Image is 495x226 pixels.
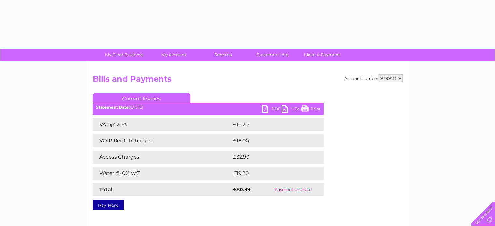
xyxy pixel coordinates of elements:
a: My Account [147,49,200,61]
a: Make A Payment [295,49,349,61]
a: PDF [262,105,282,114]
strong: £80.39 [233,186,251,193]
strong: Total [99,186,113,193]
h2: Bills and Payments [93,74,403,87]
td: Water @ 0% VAT [93,167,231,180]
td: Access Charges [93,151,231,164]
a: Pay Here [93,200,124,210]
td: Payment received [263,183,323,196]
td: VAT @ 20% [93,118,231,131]
a: Services [196,49,250,61]
td: £18.00 [231,134,310,147]
a: Customer Help [246,49,299,61]
td: £19.20 [231,167,310,180]
a: Print [301,105,321,114]
a: Current Invoice [93,93,190,103]
a: My Clear Business [97,49,151,61]
td: VOIP Rental Charges [93,134,231,147]
td: £10.20 [231,118,310,131]
a: CSV [282,105,301,114]
div: [DATE] [93,105,324,110]
div: Account number [344,74,403,82]
b: Statement Date: [96,105,130,110]
td: £32.99 [231,151,311,164]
